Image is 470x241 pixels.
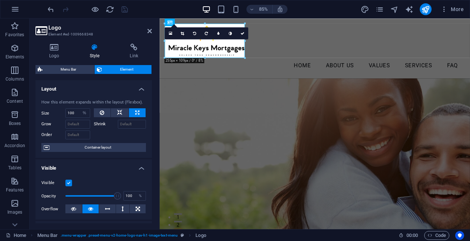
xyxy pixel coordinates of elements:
[188,27,200,39] a: Rotate left 90°
[9,120,21,126] p: Boxes
[361,5,369,14] button: design
[65,130,90,139] input: Default
[105,5,114,14] button: reload
[76,44,116,59] h4: Style
[118,120,146,129] input: Default
[35,65,94,74] button: Menu Bar
[437,3,467,15] button: More
[405,5,413,14] i: AI Writer
[6,76,24,82] p: Columns
[455,231,464,240] button: Usercentrics
[35,80,152,94] h4: Layout
[95,65,151,74] button: Element
[65,120,90,129] input: Default
[41,205,65,214] label: Overflow
[440,6,464,13] span: More
[41,143,146,152] button: Container layout
[5,32,24,38] p: Favorites
[7,209,23,215] p: Images
[17,238,26,240] button: 2
[6,231,26,240] a: Click to cancel selection. Double-click to open Pages
[41,194,65,198] label: Opacity
[41,130,65,139] label: Order
[361,5,369,14] i: Design (Ctrl+Alt+Y)
[375,5,384,14] button: pages
[35,159,152,173] h4: Visible
[48,24,152,31] h2: Logo
[46,5,55,14] button: undo
[428,231,446,240] span: Code
[35,44,76,59] h4: Logo
[424,231,449,240] button: Code
[177,27,188,39] a: Crop mode
[246,5,273,14] button: 85%
[52,143,144,152] span: Container layout
[41,120,65,129] label: Grow
[106,5,114,14] i: Reload page
[47,5,55,14] i: Undo: Change colors (Ctrl+Z)
[212,27,224,39] a: Blur
[390,5,399,14] i: Navigator
[7,98,23,104] p: Content
[258,5,269,14] h6: 85%
[8,165,21,171] p: Tables
[45,65,92,74] span: Menu Bar
[412,232,413,238] span: :
[201,27,212,39] a: Rotate right 90°
[94,120,118,129] label: Shrink
[421,5,430,14] i: Publish
[41,179,65,187] label: Visible
[4,143,25,149] p: Accordion
[116,44,152,59] h4: Link
[224,27,236,39] a: Greyscale
[399,231,418,240] h6: Session time
[236,27,248,39] a: Confirm ( Ctrl ⏎ )
[375,5,384,14] i: Pages (Ctrl+Alt+S)
[406,231,418,240] span: 00 00
[61,231,178,240] span: . menu-wrapper .preset-menu-v2-home-logo-nav-h1-image-text-menu
[48,31,137,38] h3: Element #ed-1009668348
[420,3,432,15] button: publish
[405,5,414,14] button: text_generator
[35,221,152,239] h4: Spacing
[6,54,24,60] p: Elements
[135,191,146,200] div: %
[6,187,24,193] p: Features
[37,231,58,240] span: Click to select. Double-click to edit
[104,65,149,74] span: Element
[41,99,146,106] div: How this element expands within the layout (Flexbox).
[181,233,184,237] i: This element is a customizable preset
[41,111,65,115] label: Size
[165,27,177,39] a: Select files from the file manager, stock photos, or upload file(s)
[390,5,399,14] button: navigator
[195,231,206,240] span: Click to select. Double-click to edit
[37,231,206,240] nav: breadcrumb
[17,229,26,231] button: 1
